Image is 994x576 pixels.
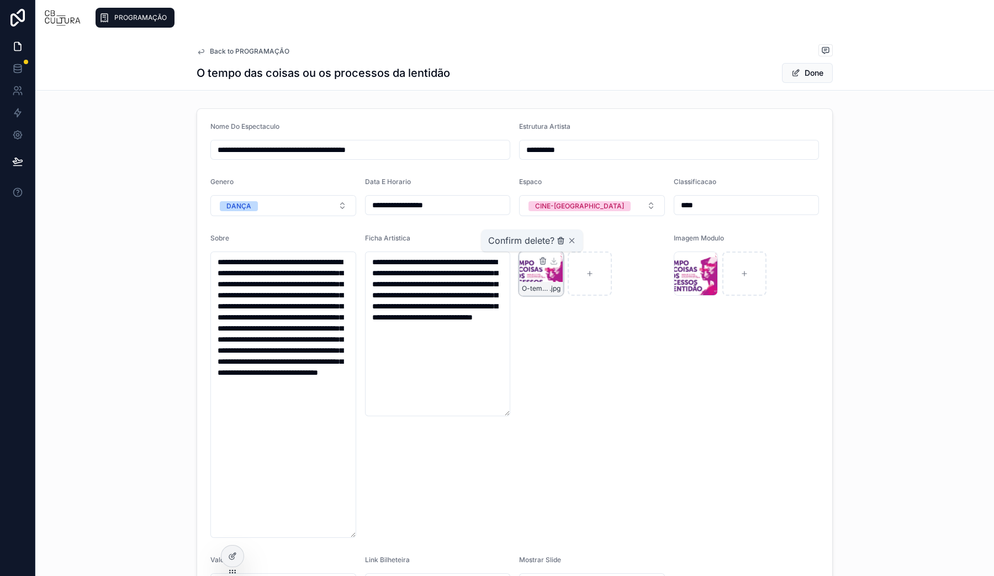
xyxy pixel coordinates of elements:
[535,201,624,211] div: CINE-[GEOGRAPHIC_DATA]
[782,63,833,83] button: Done
[522,284,549,293] span: O-tempo-das-coisas
[365,177,411,186] span: Data E Horario
[674,234,724,242] span: Imagem Modulo
[197,65,450,81] h1: O tempo das coisas ou os processos da lentidão
[226,201,251,211] div: DANÇA
[365,234,410,242] span: Ficha Artistica
[519,177,542,186] span: Espaco
[549,284,561,293] span: .jpg
[114,13,167,22] span: PROGRAMAÇÃO
[197,47,289,56] a: Back to PROGRAMAÇÃO
[519,556,561,564] span: Mostrar Slide
[210,47,289,56] span: Back to PROGRAMAÇÃO
[210,556,227,564] span: Valor
[96,8,175,28] a: PROGRAMAÇÃO
[674,177,716,186] span: Classificacao
[210,177,234,186] span: Genero
[210,195,356,216] button: Select Button
[90,6,985,30] div: scrollable content
[488,234,554,247] span: Confirm delete?
[365,556,410,564] span: Link Bilheteira
[519,122,570,130] span: Estrutura Artista
[44,9,81,27] img: App logo
[519,195,665,216] button: Select Button
[210,122,279,130] span: Nome Do Espectaculo
[210,234,229,242] span: Sobre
